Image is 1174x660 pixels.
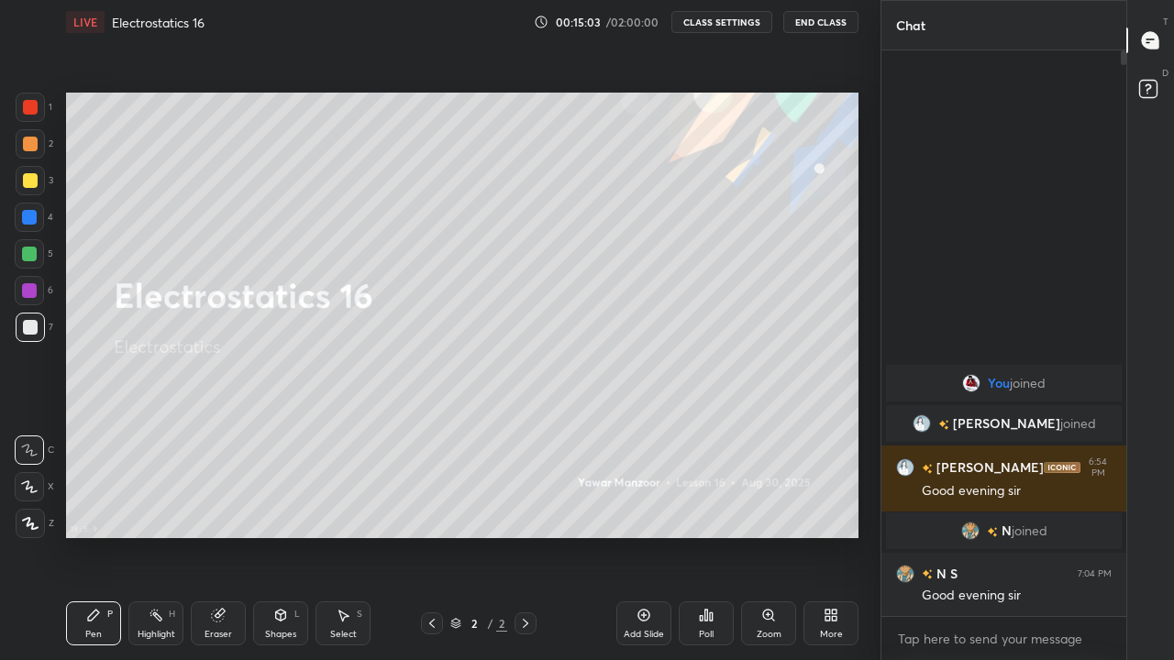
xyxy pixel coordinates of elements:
div: Good evening sir [922,587,1112,605]
img: no-rating-badge.077c3623.svg [987,527,998,537]
img: 52df1a1322824c5a9874053b1aa8fd0f.jpg [896,565,914,583]
div: H [169,610,175,619]
img: no-rating-badge.077c3623.svg [938,420,949,430]
div: 4 [15,203,53,232]
span: joined [1012,523,1047,538]
img: 52df1a1322824c5a9874053b1aa8fd0f.jpg [961,522,980,540]
span: You [988,376,1010,390]
div: P [107,610,113,619]
div: Add Slide [624,630,664,639]
img: 1ebef24397bb4d34b920607507894a09.jpg [962,374,980,392]
div: 1 [16,93,52,122]
div: 5 [15,239,53,269]
div: Good evening sir [922,482,1112,500]
div: C [15,435,54,465]
div: Zoom [757,630,781,639]
div: 2 [16,129,53,159]
img: no-rating-badge.077c3623.svg [922,569,933,579]
img: b26957d963e7450ebc221b45f64eebf8.jpg [896,458,914,477]
img: b26957d963e7450ebc221b45f64eebf8.jpg [913,414,931,433]
button: CLASS SETTINGS [671,11,772,33]
div: 6 [15,276,53,305]
div: Highlight [138,630,175,639]
div: S [357,610,362,619]
div: / [487,618,493,629]
div: Select [330,630,357,639]
img: no-rating-badge.077c3623.svg [922,464,933,474]
h6: [PERSON_NAME] [933,458,1044,478]
div: 6:54 PM [1084,456,1112,478]
img: iconic-dark.1390631f.png [1044,462,1080,473]
div: Shapes [265,630,296,639]
span: [PERSON_NAME] [953,416,1060,431]
span: N [1002,523,1012,538]
div: 2 [465,618,483,629]
span: joined [1010,376,1046,390]
div: More [820,630,843,639]
div: Z [16,509,54,538]
p: T [1163,15,1168,28]
div: Eraser [205,630,232,639]
p: D [1162,66,1168,80]
h4: Electrostatics 16 [112,14,205,31]
h6: N S [933,564,958,583]
div: 7 [16,313,53,342]
div: 7:04 PM [1078,568,1112,579]
div: X [15,472,54,501]
span: joined [1060,416,1096,431]
div: L [294,610,300,619]
p: Chat [881,1,940,49]
div: grid [881,361,1126,616]
div: Pen [85,630,102,639]
div: Poll [699,630,714,639]
div: 2 [496,615,507,632]
div: LIVE [66,11,105,33]
button: End Class [783,11,858,33]
div: 3 [16,166,53,195]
